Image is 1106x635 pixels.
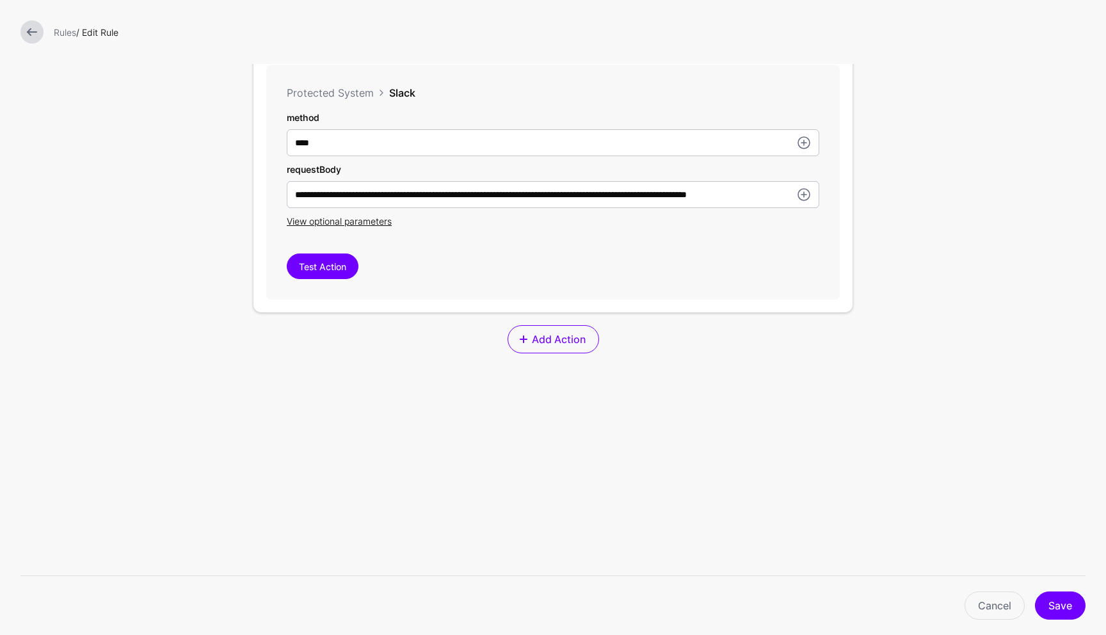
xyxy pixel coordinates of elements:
button: Save [1035,591,1086,620]
a: Cancel [965,591,1025,620]
span: Slack [389,86,415,99]
div: / Edit Rule [49,26,1091,39]
a: Rules [54,27,76,38]
label: requestBody [287,163,341,176]
button: Test Action [287,253,358,279]
span: Add Action [530,332,587,347]
label: method [287,111,319,124]
span: View optional parameters [287,216,392,227]
span: Protected System [287,86,374,99]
